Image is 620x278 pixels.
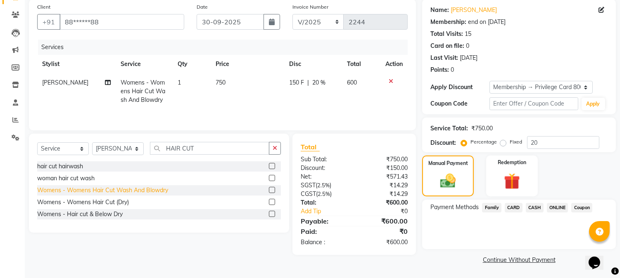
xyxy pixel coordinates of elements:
span: 150 F [289,78,304,87]
a: Add Tip [295,207,364,216]
div: ₹750.00 [471,124,493,133]
div: 0 [451,66,454,74]
span: SGST [301,181,316,189]
label: Date [197,3,208,11]
div: Womens - Womens Hair Cut (Dry) [37,198,129,207]
label: Fixed [510,138,522,146]
div: Paid: [295,226,354,236]
label: Client [37,3,50,11]
input: Search by Name/Mobile/Email/Code [59,14,184,30]
th: Action [380,55,408,73]
div: Womens - Womens Hair Cut Wash And Blowdry [37,186,168,195]
th: Stylist [37,55,116,73]
div: ₹750.00 [354,155,414,164]
div: Discount: [295,164,354,172]
label: Percentage [470,138,497,146]
img: _cash.svg [435,172,460,190]
div: 0 [466,42,469,50]
span: | [307,78,309,87]
th: Total [342,55,381,73]
span: 750 [216,79,226,86]
span: CGST [301,190,316,198]
span: 20 % [312,78,325,87]
th: Price [211,55,284,73]
div: ₹14.29 [354,181,414,190]
div: Coupon Code [430,99,489,108]
span: 1 [178,79,181,86]
div: Membership: [430,18,466,26]
div: Points: [430,66,449,74]
div: Total: [295,198,354,207]
div: Net: [295,172,354,181]
span: Family [482,203,501,212]
span: CASH [526,203,544,212]
span: Womens - Womens Hair Cut Wash And Blowdry [121,79,165,104]
div: Service Total: [430,124,468,133]
div: Payable: [295,216,354,226]
div: [DATE] [460,54,477,62]
div: ₹150.00 [354,164,414,172]
span: 2.5% [317,182,330,188]
div: ( ) [295,181,354,190]
a: Continue Without Payment [424,256,614,264]
label: Manual Payment [428,160,468,167]
div: woman hair cut wash [37,174,95,183]
span: 2.5% [318,191,330,197]
button: +91 [37,14,60,30]
button: Apply [582,98,605,110]
span: Coupon [571,203,592,212]
label: Invoice Number [292,3,328,11]
span: Payment Methods [430,203,479,212]
span: ONLINE [547,203,568,212]
div: Total Visits: [430,30,463,38]
iframe: chat widget [585,245,612,270]
label: Redemption [498,159,526,166]
div: Apply Discount [430,83,489,92]
div: Card on file: [430,42,464,50]
span: [PERSON_NAME] [42,79,88,86]
div: hair cut hairwash [37,162,83,171]
div: Last Visit: [430,54,458,62]
span: 600 [347,79,357,86]
div: ₹14.29 [354,190,414,198]
img: _gift.svg [499,171,525,191]
div: Discount: [430,139,456,147]
th: Service [116,55,173,73]
div: ₹600.00 [354,198,414,207]
div: Womens - Hair cut & Below Dry [37,210,123,219]
div: end on [DATE] [468,18,506,26]
div: ₹600.00 [354,238,414,247]
div: Sub Total: [295,155,354,164]
a: [PERSON_NAME] [451,6,497,14]
th: Disc [284,55,342,73]
div: ₹0 [354,226,414,236]
th: Qty [173,55,211,73]
div: 15 [465,30,471,38]
div: ₹600.00 [354,216,414,226]
input: Search or Scan [150,142,269,155]
span: Total [301,143,320,151]
div: ₹571.43 [354,172,414,181]
input: Enter Offer / Coupon Code [489,97,578,110]
div: Balance : [295,238,354,247]
span: CARD [505,203,523,212]
div: ( ) [295,190,354,198]
div: ₹0 [364,207,414,216]
div: Services [38,40,414,55]
div: Name: [430,6,449,14]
